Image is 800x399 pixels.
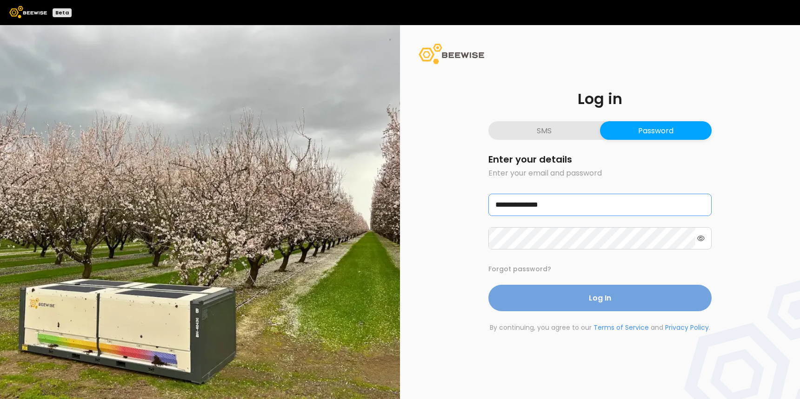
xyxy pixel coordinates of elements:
[53,8,72,17] div: Beta
[488,155,712,164] h2: Enter your details
[488,121,600,140] button: SMS
[488,264,551,274] button: Forgot password?
[593,323,649,332] a: Terms of Service
[665,323,709,332] a: Privacy Policy
[488,323,712,333] p: By continuing, you agree to our and .
[600,121,712,140] button: Password
[488,168,712,179] p: Enter your email and password
[488,285,712,311] button: Log In
[488,92,712,106] h1: Log in
[9,6,47,18] img: Beewise logo
[589,292,611,304] span: Log In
